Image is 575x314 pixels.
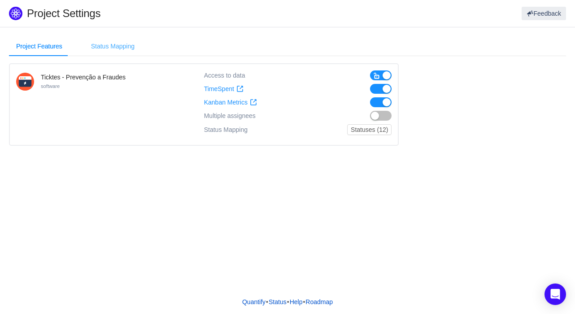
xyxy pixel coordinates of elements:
span: Multiple assignees [204,112,256,120]
img: 10412 [16,73,34,91]
div: Access to data [204,70,245,80]
span: • [287,298,289,305]
div: Open Intercom Messenger [545,283,566,305]
a: Quantify [242,295,266,309]
div: Status Mapping [84,36,142,57]
div: Project Features [9,36,70,57]
a: Help [289,295,303,309]
a: Status [268,295,287,309]
button: Feedback [522,7,566,20]
h1: Project Settings [27,7,345,20]
img: Quantify [9,7,22,20]
span: TimeSpent [204,85,234,93]
small: software [41,83,60,89]
span: • [303,298,305,305]
span: Kanban Metrics [204,99,248,106]
a: Kanban Metrics [204,99,257,106]
a: Roadmap [305,295,333,309]
div: Status Mapping [204,124,248,135]
h4: Ticktes - Prevenção a Fraudes [41,73,126,82]
span: • [266,298,268,305]
a: TimeSpent [204,85,244,93]
button: Statuses (12) [347,124,392,135]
